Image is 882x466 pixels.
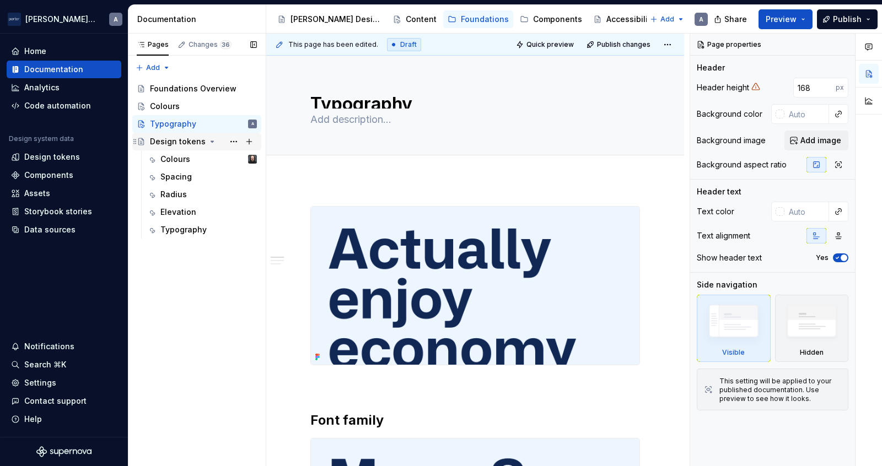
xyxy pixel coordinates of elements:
div: Assets [24,188,50,199]
a: Code automation [7,97,121,115]
div: Documentation [24,64,83,75]
input: Auto [784,104,829,124]
a: Content [388,10,441,28]
span: This page has been edited. [288,40,378,49]
div: Code automation [24,100,91,111]
div: Data sources [24,224,76,235]
svg: Supernova Logo [36,446,92,457]
div: Analytics [24,82,60,93]
div: Components [24,170,73,181]
button: Share [708,9,754,29]
div: Accessibility [606,14,655,25]
div: This setting will be applied to your published documentation. Use preview to see how it looks. [719,377,841,403]
button: Notifications [7,338,121,355]
div: Colours [150,101,180,112]
a: TypographyA [132,115,261,133]
div: Contact support [24,395,87,407]
div: Storybook stories [24,206,92,217]
div: Changes [189,40,232,49]
div: Foundations [461,14,509,25]
div: Typography [160,224,207,235]
a: Foundations [443,10,513,28]
button: Contact support [7,392,121,410]
a: Assets [7,185,121,202]
a: Spacing [143,168,261,186]
div: Side navigation [697,279,757,290]
span: 36 [220,40,232,49]
div: A [251,118,254,129]
textarea: Typography [308,91,638,109]
a: Design tokens [132,133,261,150]
div: Help [24,414,42,425]
div: Documentation [137,14,261,25]
span: Publish changes [597,40,650,49]
span: Share [724,14,747,25]
div: Notifications [24,341,74,352]
div: Radius [160,189,187,200]
p: px [836,83,844,92]
img: Teunis Vorsteveld [248,155,257,164]
a: Analytics [7,79,121,96]
div: Search ⌘K [24,359,66,370]
span: Quick preview [526,40,574,49]
input: Auto [784,202,829,221]
div: Design tokens [24,151,80,162]
a: Colours [132,97,261,115]
div: [PERSON_NAME] Airlines [25,14,96,25]
div: Content [406,14,437,25]
a: Storybook stories [7,203,121,220]
div: Colours [160,154,190,165]
a: Components [7,166,121,184]
button: Search ⌘K [7,356,121,373]
div: Header height [697,82,749,93]
button: Publish [817,9,878,29]
div: Page tree [273,8,644,30]
div: Foundations Overview [150,83,236,94]
a: Data sources [7,221,121,239]
a: Documentation [7,61,121,78]
div: Background image [697,135,766,146]
a: Home [7,42,121,60]
a: Typography [143,221,261,239]
span: Draft [400,40,417,49]
span: Preview [766,14,797,25]
a: [PERSON_NAME] Design [273,10,386,28]
label: Yes [816,253,829,262]
button: Help [7,410,121,428]
div: Settings [24,377,56,388]
a: Components [515,10,587,28]
span: Add image [800,135,841,146]
a: ColoursTeunis Vorsteveld [143,150,261,168]
a: Foundations Overview [132,80,261,97]
input: Auto [793,78,836,97]
img: c66a86a5-c558-4324-a2fd-2b71ad6f142d.png [311,207,639,365]
a: Radius [143,186,261,203]
div: A [699,15,703,24]
a: Design tokens [7,148,121,166]
div: Background aspect ratio [697,159,787,170]
div: Background color [697,109,762,120]
div: Typography [150,118,196,129]
div: Spacing [160,171,192,182]
span: Add [146,63,160,72]
img: f0306bc8-3074-41fb-b11c-7d2e8671d5eb.png [8,13,21,26]
span: Publish [833,14,862,25]
div: Text color [697,206,734,217]
div: Visible [722,348,745,357]
div: A [114,15,118,24]
button: [PERSON_NAME] AirlinesA [2,7,126,31]
div: Header [697,62,725,73]
div: Show header text [697,252,762,263]
div: Hidden [800,348,824,357]
h2: Font family [310,411,640,429]
div: Header text [697,186,741,197]
span: Add [660,15,674,24]
div: Design system data [9,134,74,143]
div: Home [24,46,46,57]
div: Visible [697,295,771,362]
a: Settings [7,374,121,392]
div: Elevation [160,207,196,218]
div: [PERSON_NAME] Design [291,14,381,25]
div: Pages [137,40,169,49]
